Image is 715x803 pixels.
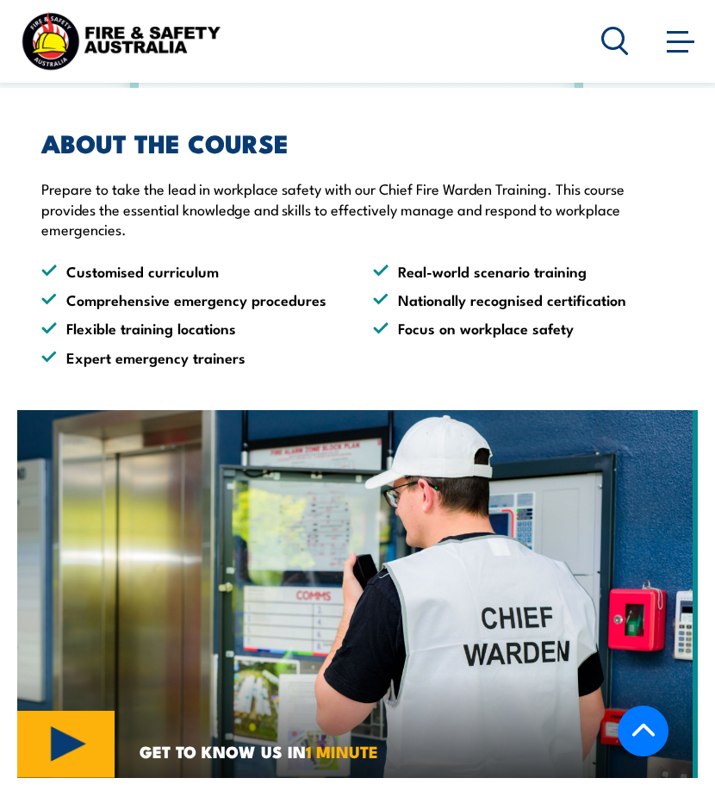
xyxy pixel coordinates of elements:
li: Customised curriculum [41,261,342,281]
img: Chief Fire Warden Training [17,410,698,777]
p: Prepare to take the lead in workplace safety with our Chief Fire Warden Training. This course pro... [41,178,674,239]
li: Nationally recognised certification [373,289,674,309]
li: Focus on workplace safety [373,318,674,338]
li: Real-world scenario training [373,261,674,281]
strong: 1 MINUTE [306,738,378,763]
li: Expert emergency trainers [41,347,342,367]
h2: ABOUT THE COURSE [41,131,674,153]
span: GET TO KNOW US IN [140,744,378,759]
li: Comprehensive emergency procedures [41,289,342,309]
li: Flexible training locations [41,318,342,338]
